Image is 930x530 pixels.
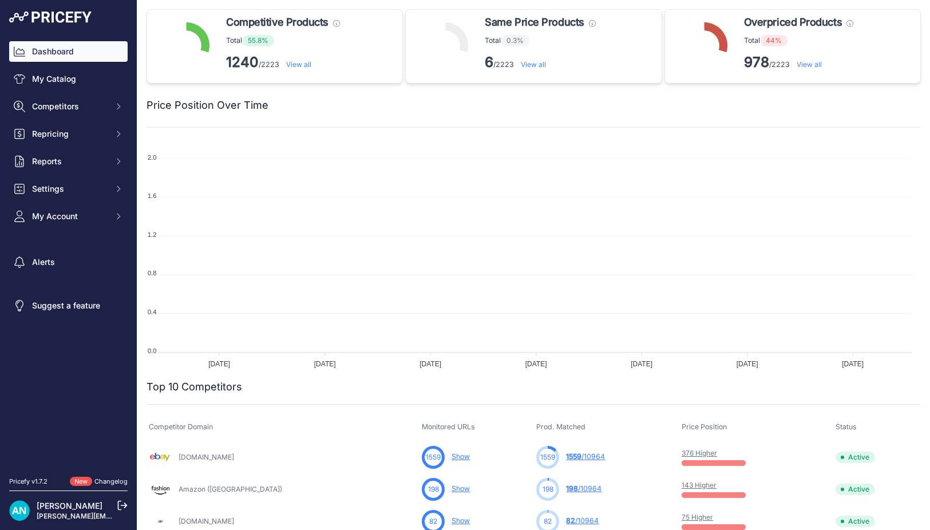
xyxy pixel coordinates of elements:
[9,11,92,23] img: Pricefy Logo
[226,53,340,72] p: /2223
[37,512,213,520] a: [PERSON_NAME][EMAIL_ADDRESS][DOMAIN_NAME]
[836,484,875,495] span: Active
[836,516,875,527] span: Active
[566,452,605,461] a: 1559/10964
[744,53,853,72] p: /2223
[744,14,842,30] span: Overpriced Products
[314,360,336,368] tspan: [DATE]
[32,156,107,167] span: Reports
[485,53,595,72] p: /2223
[9,41,128,463] nav: Sidebar
[149,422,213,431] span: Competitor Domain
[9,151,128,172] button: Reports
[422,422,475,431] span: Monitored URLs
[525,360,547,368] tspan: [DATE]
[682,481,717,489] a: 143 Higher
[452,516,470,525] a: Show
[760,35,787,46] span: 44%
[226,35,340,46] p: Total
[429,516,437,527] span: 82
[242,35,274,46] span: 55.8%
[148,270,156,276] tspan: 0.8
[179,517,234,525] a: [DOMAIN_NAME]
[543,484,553,495] span: 198
[9,295,128,316] a: Suggest a feature
[179,485,282,493] a: Amazon ([GEOGRAPHIC_DATA])
[485,14,584,30] span: Same Price Products
[426,452,441,462] span: 1559
[836,452,875,463] span: Active
[682,513,713,521] a: 75 Higher
[842,360,864,368] tspan: [DATE]
[148,231,156,238] tspan: 1.2
[9,206,128,227] button: My Account
[9,477,48,487] div: Pricefy v1.7.2
[631,360,652,368] tspan: [DATE]
[179,453,234,461] a: [DOMAIN_NAME]
[9,41,128,62] a: Dashboard
[540,452,555,462] span: 1559
[566,484,601,493] a: 198/10964
[428,484,439,495] span: 198
[70,477,92,487] span: New
[420,360,441,368] tspan: [DATE]
[147,97,268,113] h2: Price Position Over Time
[32,101,107,112] span: Competitors
[147,379,242,395] h2: Top 10 Competitors
[682,449,717,457] a: 376 Higher
[32,128,107,140] span: Repricing
[536,422,585,431] span: Prod. Matched
[148,347,156,354] tspan: 0.0
[566,516,575,525] span: 82
[452,484,470,493] a: Show
[148,308,156,315] tspan: 0.4
[37,501,102,511] a: [PERSON_NAME]
[566,452,581,461] span: 1559
[226,14,329,30] span: Competitive Products
[452,452,470,461] a: Show
[566,484,578,493] span: 198
[94,477,128,485] a: Changelog
[32,211,107,222] span: My Account
[9,69,128,89] a: My Catalog
[9,252,128,272] a: Alerts
[521,60,546,69] a: View all
[744,54,769,70] strong: 978
[797,60,822,69] a: View all
[286,60,311,69] a: View all
[9,179,128,199] button: Settings
[501,35,529,46] span: 0.3%
[544,516,552,527] span: 82
[744,35,853,46] p: Total
[208,360,230,368] tspan: [DATE]
[148,154,156,161] tspan: 2.0
[485,54,493,70] strong: 6
[682,422,727,431] span: Price Position
[148,192,156,199] tspan: 1.6
[737,360,758,368] tspan: [DATE]
[485,35,595,46] p: Total
[9,124,128,144] button: Repricing
[9,96,128,117] button: Competitors
[32,183,107,195] span: Settings
[566,516,599,525] a: 82/10964
[836,422,857,431] span: Status
[226,54,259,70] strong: 1240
